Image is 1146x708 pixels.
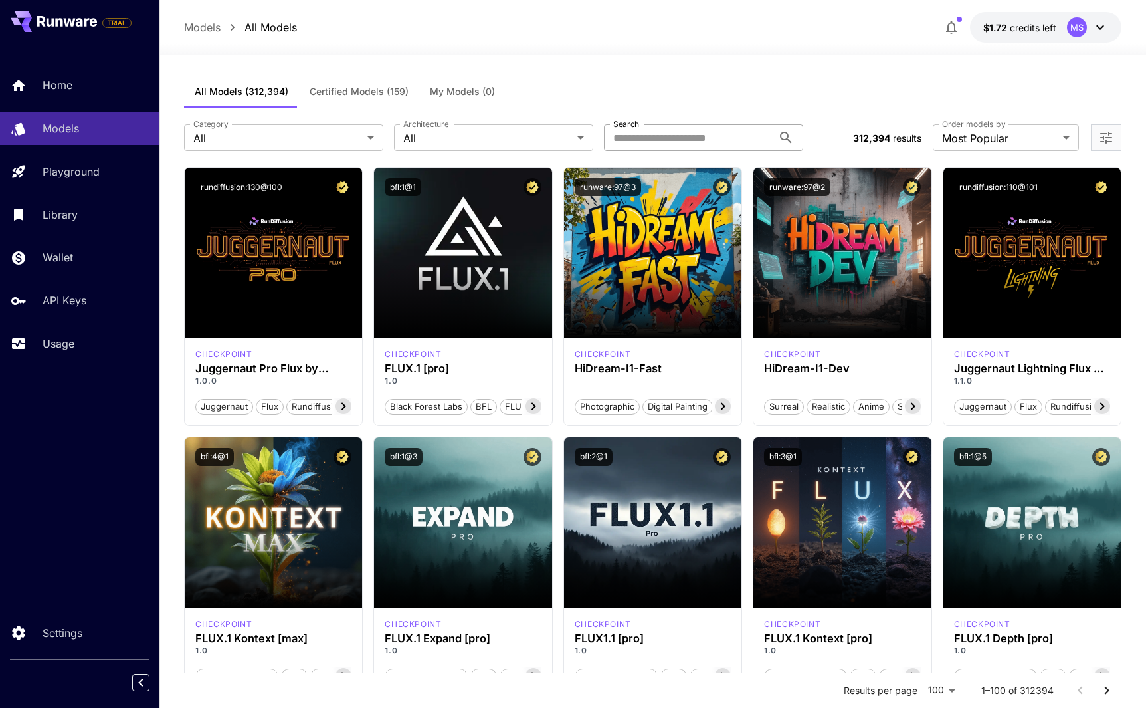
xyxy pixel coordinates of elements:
[807,400,850,413] span: Realistic
[43,120,79,136] p: Models
[500,670,594,683] span: FLUX.1 Expand [pro]
[1045,398,1107,415] button: rundiffusion
[103,18,131,28] span: TRIAL
[403,130,572,146] span: All
[575,362,731,375] h3: HiDream-I1-Fast
[385,362,541,375] h3: FLUX.1 [pro]
[471,670,496,683] span: BFL
[385,348,441,360] p: checkpoint
[184,19,221,35] a: Models
[193,118,229,130] label: Category
[690,667,755,685] button: FLUX1.1 [pro]
[334,448,351,466] button: Certified Model – Vetted for best performance and includes a commercial license.
[1098,130,1114,146] button: Open more filters
[524,178,541,196] button: Certified Model – Vetted for best performance and includes a commercial license.
[43,249,73,265] p: Wallet
[575,632,731,645] h3: FLUX1.1 [pro]
[575,645,731,657] p: 1.0
[850,667,876,685] button: BFL
[613,118,639,130] label: Search
[660,667,687,685] button: BFL
[196,670,278,683] span: Black Forest Labs
[286,398,349,415] button: rundiffusion
[690,670,754,683] span: FLUX1.1 [pro]
[385,398,468,415] button: Black Forest Labs
[970,12,1121,43] button: $1.7221MS
[807,398,850,415] button: Realistic
[1040,667,1066,685] button: BFL
[764,618,820,630] p: checkpoint
[942,130,1058,146] span: Most Popular
[244,19,297,35] a: All Models
[195,667,278,685] button: Black Forest Labs
[713,448,731,466] button: Certified Model – Vetted for best performance and includes a commercial license.
[195,362,351,375] div: Juggernaut Pro Flux by RunDiffusion
[954,362,1110,375] h3: Juggernaut Lightning Flux by RunDiffusion
[1094,677,1120,704] button: Go to next page
[193,130,362,146] span: All
[43,164,100,179] p: Playground
[850,670,876,683] span: BFL
[385,618,441,630] p: checkpoint
[1092,448,1110,466] button: Certified Model – Vetted for best performance and includes a commercial license.
[764,348,820,360] p: checkpoint
[981,684,1054,697] p: 1–100 of 312394
[385,448,423,466] button: bfl:1@3
[575,178,641,196] button: runware:97@3
[500,398,561,415] button: FLUX.1 [pro]
[575,348,631,360] div: HiDream Fast
[500,667,595,685] button: FLUX.1 Expand [pro]
[575,667,658,685] button: Black Forest Labs
[764,632,920,645] h3: FLUX.1 Kontext [pro]
[893,132,921,144] span: results
[310,86,409,98] span: Certified Models (159)
[954,348,1010,360] p: checkpoint
[500,400,561,413] span: FLUX.1 [pro]
[575,448,613,466] button: bfl:2@1
[1040,670,1066,683] span: BFL
[903,448,921,466] button: Certified Model – Vetted for best performance and includes a commercial license.
[385,667,468,685] button: Black Forest Labs
[642,398,713,415] button: Digital Painting
[575,400,639,413] span: Photographic
[764,448,802,466] button: bfl:3@1
[764,618,820,630] div: FLUX.1 Kontext [pro]
[195,348,252,360] p: checkpoint
[385,400,467,413] span: Black Forest Labs
[184,19,297,35] nav: breadcrumb
[955,670,1036,683] span: Black Forest Labs
[764,667,847,685] button: Black Forest Labs
[923,681,960,700] div: 100
[954,618,1010,630] div: fluxpro
[892,398,935,415] button: Stylized
[43,77,72,93] p: Home
[764,348,820,360] div: HiDream Dev
[954,448,992,466] button: bfl:1@5
[471,400,496,413] span: BFL
[955,400,1011,413] span: juggernaut
[765,400,803,413] span: Surreal
[195,86,288,98] span: All Models (312,394)
[195,375,351,387] p: 1.0.0
[1092,178,1110,196] button: Certified Model – Vetted for best performance and includes a commercial license.
[575,618,631,630] p: checkpoint
[470,398,497,415] button: BFL
[281,667,308,685] button: BFL
[954,632,1110,645] h3: FLUX.1 Depth [pro]
[195,645,351,657] p: 1.0
[385,645,541,657] p: 1.0
[765,670,846,683] span: Black Forest Labs
[661,670,686,683] span: BFL
[764,178,830,196] button: runware:97@2
[385,632,541,645] div: FLUX.1 Expand [pro]
[844,684,917,697] p: Results per page
[954,645,1110,657] p: 1.0
[385,670,467,683] span: Black Forest Labs
[195,632,351,645] h3: FLUX.1 Kontext [max]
